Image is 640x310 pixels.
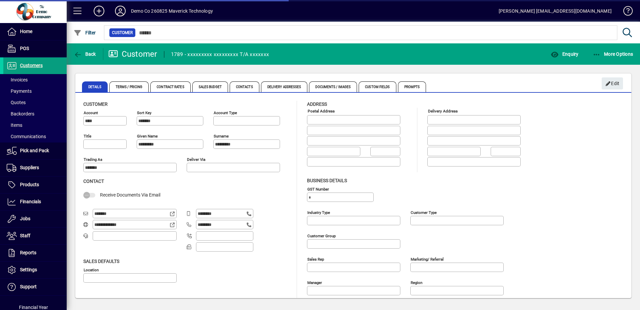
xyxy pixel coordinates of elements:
[3,228,67,244] a: Staff
[3,211,67,227] a: Jobs
[307,280,322,285] mat-label: Manager
[192,81,228,92] span: Sales Budget
[3,131,67,142] a: Communications
[261,81,308,92] span: Delivery Addresses
[20,29,32,34] span: Home
[20,216,30,221] span: Jobs
[214,134,229,138] mat-label: Surname
[3,23,67,40] a: Home
[110,5,131,17] button: Profile
[3,97,67,108] a: Quotes
[20,165,39,170] span: Suppliers
[307,210,330,215] mat-label: Industry type
[187,157,205,162] mat-label: Deliver via
[74,51,96,57] span: Back
[605,78,620,89] span: Edit
[3,177,67,193] a: Products
[20,63,43,68] span: Customers
[3,108,67,119] a: Backorders
[20,46,29,51] span: POS
[7,111,34,116] span: Backorders
[171,49,269,60] div: 1789 - xxxxxxxxx xxxxxxxxx T/A xxxxxxx
[3,40,67,57] a: POS
[100,192,160,198] span: Receive Documents Via Email
[20,267,37,272] span: Settings
[20,199,41,204] span: Financials
[3,245,67,261] a: Reports
[307,257,324,261] mat-label: Sales rep
[112,29,133,36] span: Customer
[3,160,67,176] a: Suppliers
[398,81,426,92] span: Prompts
[7,100,26,105] span: Quotes
[551,51,578,57] span: Enquiry
[230,81,259,92] span: Contacts
[3,194,67,210] a: Financials
[74,30,96,35] span: Filter
[131,6,213,16] div: Demo Co 260825 Maverick Technology
[309,81,357,92] span: Documents / Images
[20,182,39,187] span: Products
[3,119,67,131] a: Items
[83,101,108,107] span: Customer
[84,134,91,138] mat-label: Title
[618,1,632,23] a: Knowledge Base
[84,267,99,272] mat-label: Location
[67,48,103,60] app-page-header-button: Back
[591,48,635,60] button: More Options
[72,27,98,39] button: Filter
[3,279,67,295] a: Support
[3,142,67,159] a: Pick and Pack
[20,250,36,255] span: Reports
[20,148,49,153] span: Pick and Pack
[307,101,327,107] span: Address
[82,81,108,92] span: Details
[83,259,119,264] span: Sales defaults
[593,51,633,57] span: More Options
[84,110,98,115] mat-label: Account
[3,85,67,97] a: Payments
[411,257,444,261] mat-label: Marketing/ Referral
[109,81,149,92] span: Terms / Pricing
[7,88,32,94] span: Payments
[3,262,67,278] a: Settings
[359,81,396,92] span: Custom Fields
[411,280,422,285] mat-label: Region
[7,134,46,139] span: Communications
[307,233,336,238] mat-label: Customer group
[499,6,612,16] div: [PERSON_NAME] [EMAIL_ADDRESS][DOMAIN_NAME]
[7,77,28,82] span: Invoices
[20,233,30,238] span: Staff
[214,110,237,115] mat-label: Account Type
[108,49,157,59] div: Customer
[88,5,110,17] button: Add
[84,157,102,162] mat-label: Trading as
[137,110,151,115] mat-label: Sort key
[72,48,98,60] button: Back
[3,74,67,85] a: Invoices
[549,48,580,60] button: Enquiry
[602,77,623,89] button: Edit
[7,122,22,128] span: Items
[83,179,104,184] span: Contact
[411,210,437,215] mat-label: Customer type
[307,178,347,183] span: Business details
[137,134,158,138] mat-label: Given name
[307,187,329,191] mat-label: GST Number
[20,284,37,289] span: Support
[150,81,190,92] span: Contract Rates
[19,305,48,310] span: Financial Year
